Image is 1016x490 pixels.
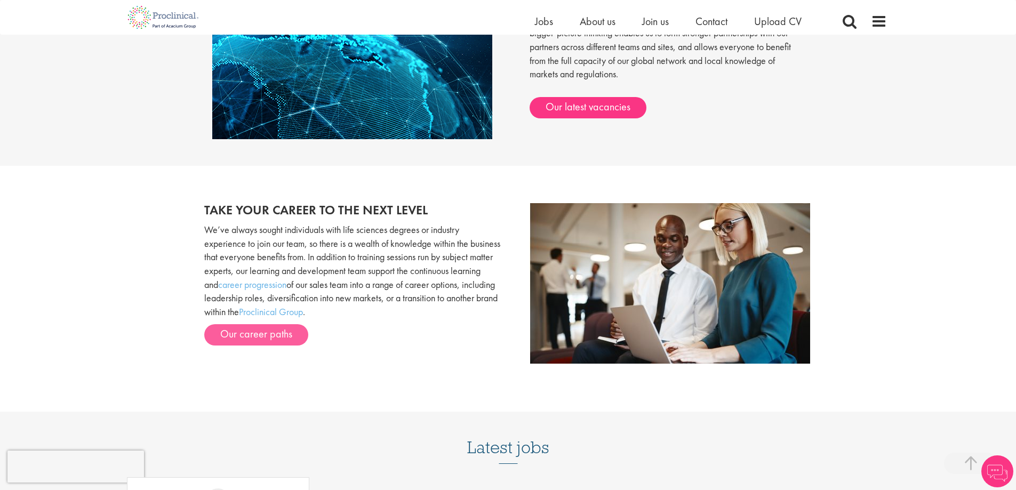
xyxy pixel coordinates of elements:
a: About us [580,14,615,28]
a: Jobs [535,14,553,28]
a: Upload CV [754,14,802,28]
a: Our career paths [204,324,308,346]
a: Contact [695,14,727,28]
h2: Take your career to the next level [204,203,500,217]
a: Join us [642,14,669,28]
iframe: reCAPTCHA [7,451,144,483]
img: Chatbot [981,455,1013,487]
a: Our latest vacancies [530,97,646,118]
a: Proclinical Group [239,306,303,318]
p: We’ve always sought individuals with life sciences degrees or industry experience to join our tea... [204,223,500,319]
a: career progression [218,278,286,291]
h3: Latest jobs [467,412,549,464]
